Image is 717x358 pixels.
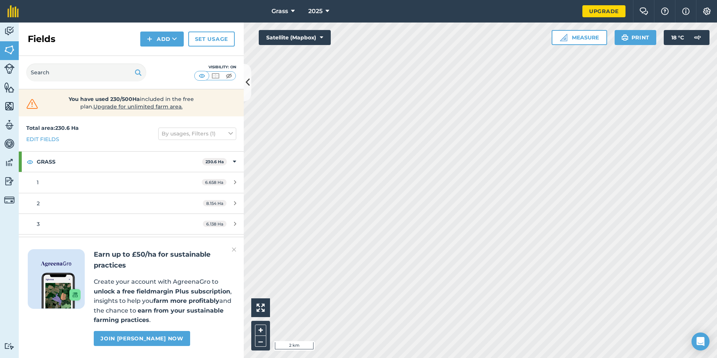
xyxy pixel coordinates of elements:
[4,44,15,56] img: svg+xml;base64,PHN2ZyB4bWxucz0iaHR0cDovL3d3dy53My5vcmcvMjAwMC9zdmciIHdpZHRoPSI1NiIgaGVpZ2h0PSI2MC...
[702,8,711,15] img: A cog icon
[4,157,15,168] img: svg+xml;base64,PD94bWwgdmVyc2lvbj0iMS4wIiBlbmNvZGluZz0idXRmLTgiPz4KPCEtLSBHZW5lcmF0b3I6IEFkb2JlIE...
[94,307,223,324] strong: earn from your sustainable farming practices
[271,7,288,16] span: Grass
[19,193,244,214] a: 28.154 Ha
[4,176,15,187] img: svg+xml;base64,PD94bWwgdmVyc2lvbj0iMS4wIiBlbmNvZGluZz0idXRmLTgiPz4KPCEtLSBHZW5lcmF0b3I6IEFkb2JlIE...
[27,157,33,166] img: svg+xml;base64,PHN2ZyB4bWxucz0iaHR0cDovL3d3dy53My5vcmcvMjAwMC9zdmciIHdpZHRoPSIxOCIgaGVpZ2h0PSIyNC...
[259,30,331,45] button: Satellite (Mapbox)
[69,96,140,102] strong: You have used 230/500Ha
[203,221,226,227] span: 6.138 Ha
[660,8,669,15] img: A question mark icon
[26,135,59,143] a: Edit fields
[582,5,625,17] a: Upgrade
[158,128,236,140] button: By usages, Filters (1)
[26,125,79,131] strong: Total area : 230.6 Ha
[255,336,266,347] button: –
[255,325,266,336] button: +
[197,72,207,80] img: svg+xml;base64,PHN2ZyB4bWxucz0iaHR0cDovL3d3dy53My5vcmcvMjAwMC9zdmciIHdpZHRoPSI1MCIgaGVpZ2h0PSI0MC...
[153,297,219,304] strong: farm more profitably
[37,200,40,207] span: 2
[51,95,211,110] span: included in the free plan .
[26,63,146,81] input: Search
[639,8,648,15] img: Two speech bubbles overlapping with the left bubble in the forefront
[42,273,81,308] img: Screenshot of the Gro app
[4,82,15,93] img: svg+xml;base64,PHN2ZyB4bWxucz0iaHR0cDovL3d3dy53My5vcmcvMjAwMC9zdmciIHdpZHRoPSI1NiIgaGVpZ2h0PSI2MC...
[28,33,55,45] h2: Fields
[682,7,690,16] img: svg+xml;base64,PHN2ZyB4bWxucz0iaHR0cDovL3d3dy53My5vcmcvMjAwMC9zdmciIHdpZHRoPSIxNyIgaGVpZ2h0PSIxNy...
[691,332,709,350] div: Open Intercom Messenger
[552,30,607,45] button: Measure
[4,138,15,149] img: svg+xml;base64,PD94bWwgdmVyc2lvbj0iMS4wIiBlbmNvZGluZz0idXRmLTgiPz4KPCEtLSBHZW5lcmF0b3I6IEFkb2JlIE...
[232,245,236,254] img: svg+xml;base64,PHN2ZyB4bWxucz0iaHR0cDovL3d3dy53My5vcmcvMjAwMC9zdmciIHdpZHRoPSIyMiIgaGVpZ2h0PSIzMC...
[194,64,236,70] div: Visibility: On
[19,172,244,193] a: 16.658 Ha
[671,30,684,45] span: 18 ° C
[690,30,705,45] img: svg+xml;base64,PD94bWwgdmVyc2lvbj0iMS4wIiBlbmNvZGluZz0idXRmLTgiPz4KPCEtLSBHZW5lcmF0b3I6IEFkb2JlIE...
[224,72,234,80] img: svg+xml;base64,PHN2ZyB4bWxucz0iaHR0cDovL3d3dy53My5vcmcvMjAwMC9zdmciIHdpZHRoPSI1MCIgaGVpZ2h0PSI0MC...
[135,68,142,77] img: svg+xml;base64,PHN2ZyB4bWxucz0iaHR0cDovL3d3dy53My5vcmcvMjAwMC9zdmciIHdpZHRoPSIxOSIgaGVpZ2h0PSIyNC...
[4,101,15,112] img: svg+xml;base64,PHN2ZyB4bWxucz0iaHR0cDovL3d3dy53My5vcmcvMjAwMC9zdmciIHdpZHRoPSI1NiIgaGVpZ2h0PSI2MC...
[308,7,322,16] span: 2025
[4,119,15,131] img: svg+xml;base64,PD94bWwgdmVyc2lvbj0iMS4wIiBlbmNvZGluZz0idXRmLTgiPz4KPCEtLSBHZW5lcmF0b3I6IEFkb2JlIE...
[37,152,202,172] strong: GRASS
[94,249,235,271] h2: Earn up to £50/ha for sustainable practices
[19,235,244,255] a: 41.473 Ha
[202,179,226,185] span: 6.658 Ha
[94,288,230,295] strong: unlock a free fieldmargin Plus subscription
[140,32,184,47] button: Add
[37,221,40,227] span: 3
[7,5,19,17] img: fieldmargin Logo
[664,30,709,45] button: 18 °C
[19,152,244,172] div: GRASS230.6 Ha
[25,95,238,110] a: You have used 230/500Haincluded in the free plan.Upgrade for unlimited farm area.
[256,304,265,312] img: Four arrows, one pointing top left, one top right, one bottom right and the last bottom left
[203,200,226,206] span: 8.154 Ha
[94,277,235,325] p: Create your account with AgreenaGro to , insights to help you and the chance to .
[94,331,190,346] a: Join [PERSON_NAME] now
[19,214,244,234] a: 36.138 Ha
[4,63,15,74] img: svg+xml;base64,PD94bWwgdmVyc2lvbj0iMS4wIiBlbmNvZGluZz0idXRmLTgiPz4KPCEtLSBHZW5lcmF0b3I6IEFkb2JlIE...
[211,72,220,80] img: svg+xml;base64,PHN2ZyB4bWxucz0iaHR0cDovL3d3dy53My5vcmcvMjAwMC9zdmciIHdpZHRoPSI1MCIgaGVpZ2h0PSI0MC...
[188,32,235,47] a: Set usage
[205,159,224,164] strong: 230.6 Ha
[621,33,628,42] img: svg+xml;base64,PHN2ZyB4bWxucz0iaHR0cDovL3d3dy53My5vcmcvMjAwMC9zdmciIHdpZHRoPSIxOSIgaGVpZ2h0PSIyNC...
[37,179,39,186] span: 1
[4,26,15,37] img: svg+xml;base64,PD94bWwgdmVyc2lvbj0iMS4wIiBlbmNvZGluZz0idXRmLTgiPz4KPCEtLSBHZW5lcmF0b3I6IEFkb2JlIE...
[4,343,15,350] img: svg+xml;base64,PD94bWwgdmVyc2lvbj0iMS4wIiBlbmNvZGluZz0idXRmLTgiPz4KPCEtLSBHZW5lcmF0b3I6IEFkb2JlIE...
[147,35,152,44] img: svg+xml;base64,PHN2ZyB4bWxucz0iaHR0cDovL3d3dy53My5vcmcvMjAwMC9zdmciIHdpZHRoPSIxNCIgaGVpZ2h0PSIyNC...
[615,30,657,45] button: Print
[560,34,567,41] img: Ruler icon
[93,103,183,110] span: Upgrade for unlimited farm area.
[25,98,40,110] img: svg+xml;base64,PHN2ZyB4bWxucz0iaHR0cDovL3d3dy53My5vcmcvMjAwMC9zdmciIHdpZHRoPSIzMiIgaGVpZ2h0PSIzMC...
[4,195,15,205] img: svg+xml;base64,PD94bWwgdmVyc2lvbj0iMS4wIiBlbmNvZGluZz0idXRmLTgiPz4KPCEtLSBHZW5lcmF0b3I6IEFkb2JlIE...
